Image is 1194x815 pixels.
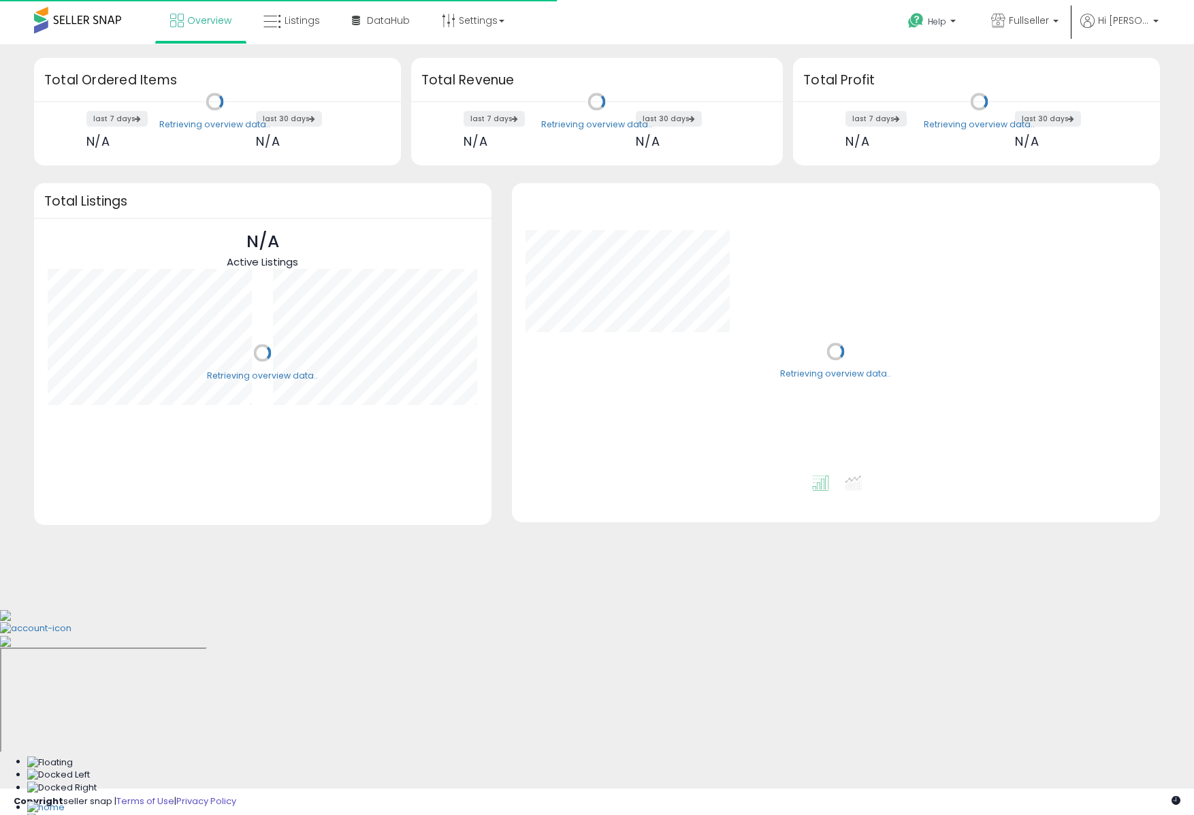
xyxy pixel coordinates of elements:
[367,14,410,27] span: DataHub
[924,118,1035,131] div: Retrieving overview data..
[285,14,320,27] span: Listings
[1009,14,1049,27] span: Fullseller
[27,769,90,782] img: Docked Left
[207,370,318,382] div: Retrieving overview data..
[27,801,65,814] img: Home
[159,118,270,131] div: Retrieving overview data..
[27,782,97,795] img: Docked Right
[1098,14,1149,27] span: Hi [PERSON_NAME]
[780,368,891,381] div: Retrieving overview data..
[928,16,946,27] span: Help
[187,14,231,27] span: Overview
[1080,14,1159,44] a: Hi [PERSON_NAME]
[541,118,652,131] div: Retrieving overview data..
[907,12,924,29] i: Get Help
[897,2,969,44] a: Help
[27,756,73,769] img: Floating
